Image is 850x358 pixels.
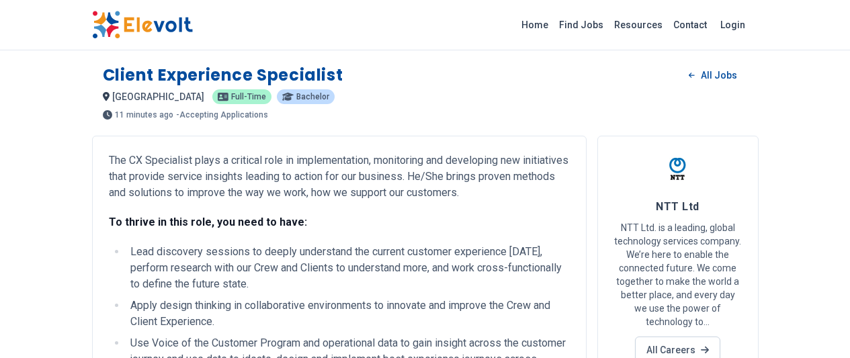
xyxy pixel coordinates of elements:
a: Home [516,14,554,36]
a: Contact [668,14,712,36]
a: Login [712,11,753,38]
span: 11 minutes ago [115,111,173,119]
p: - Accepting Applications [176,111,268,119]
a: All Jobs [678,65,747,85]
span: NTT Ltd [656,200,699,213]
strong: To thrive in this role, you need to have: [109,216,307,228]
img: Elevolt [92,11,193,39]
a: Resources [609,14,668,36]
img: NTT Ltd [661,152,695,186]
p: The CX Specialist plays a critical role in implementation, monitoring and developing new initiati... [109,152,570,201]
li: Apply design thinking in collaborative environments to innovate and improve the Crew and Client E... [126,298,570,330]
span: Bachelor [296,93,329,101]
p: NTT Ltd. is a leading, global technology services company. We’re here to enable the connected fut... [614,221,742,328]
h1: Client Experience Specialist [103,64,343,86]
li: Lead discovery sessions to deeply understand the current customer experience [DATE], perform rese... [126,244,570,292]
span: Full-time [231,93,266,101]
a: Find Jobs [554,14,609,36]
span: [GEOGRAPHIC_DATA] [112,91,204,102]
